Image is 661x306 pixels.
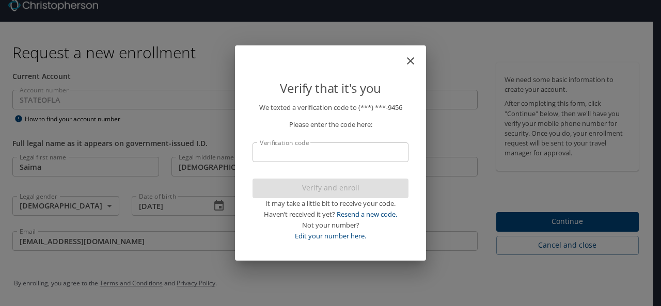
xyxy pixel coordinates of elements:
button: close [410,50,422,62]
p: Please enter the code here: [253,119,408,130]
div: Haven’t received it yet? [253,209,408,220]
a: Resend a new code. [337,210,397,219]
div: Not your number? [253,220,408,231]
div: It may take a little bit to receive your code. [253,198,408,209]
a: Edit your number here. [295,231,366,240]
p: Verify that it's you [253,78,408,98]
p: We texted a verification code to (***) ***- 9456 [253,102,408,113]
